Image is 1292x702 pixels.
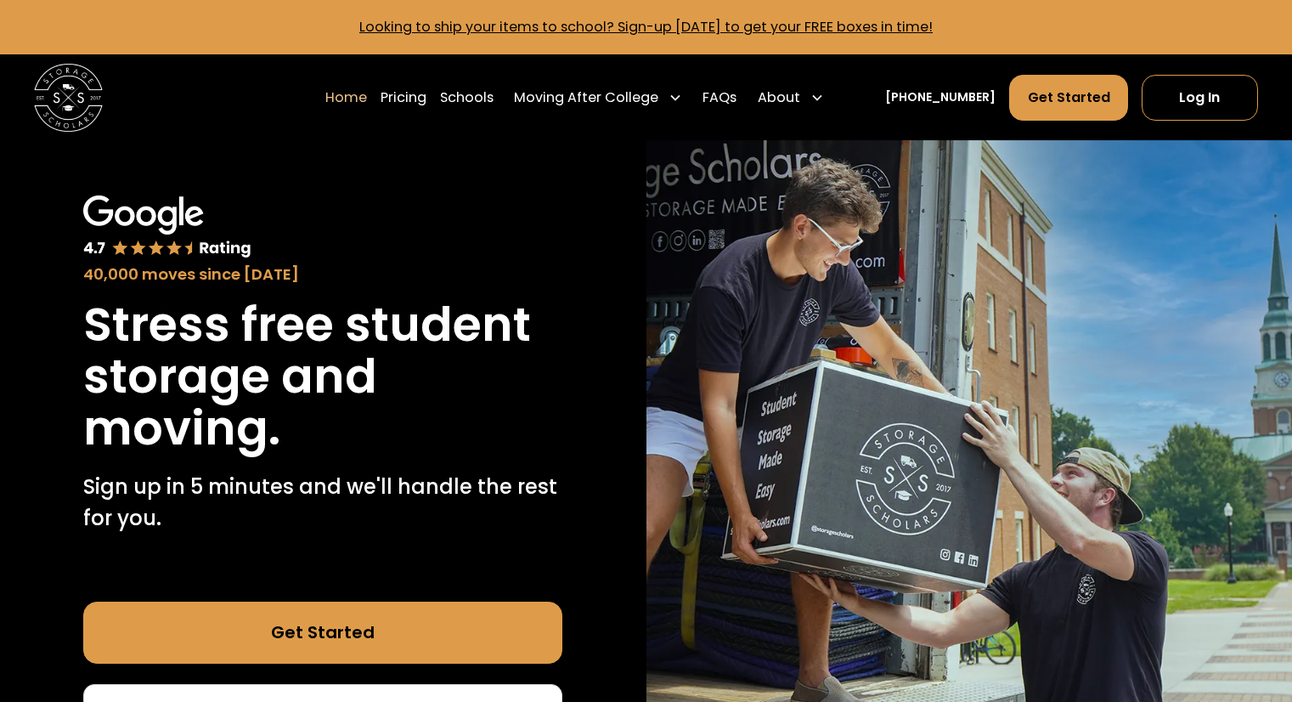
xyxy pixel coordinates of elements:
[751,74,831,122] div: About
[83,263,562,286] div: 40,000 moves since [DATE]
[1142,75,1258,121] a: Log In
[702,74,736,122] a: FAQs
[440,74,494,122] a: Schools
[359,17,933,37] a: Looking to ship your items to school? Sign-up [DATE] to get your FREE boxes in time!
[758,88,800,108] div: About
[83,472,562,534] p: Sign up in 5 minutes and we'll handle the rest for you.
[83,195,251,260] img: Google 4.7 star rating
[83,299,562,455] h1: Stress free student storage and moving.
[34,64,103,133] a: home
[381,74,426,122] a: Pricing
[507,74,689,122] div: Moving After College
[325,74,367,122] a: Home
[885,88,996,106] a: [PHONE_NUMBER]
[514,88,658,108] div: Moving After College
[1009,75,1127,121] a: Get Started
[83,602,562,663] a: Get Started
[34,64,103,133] img: Storage Scholars main logo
